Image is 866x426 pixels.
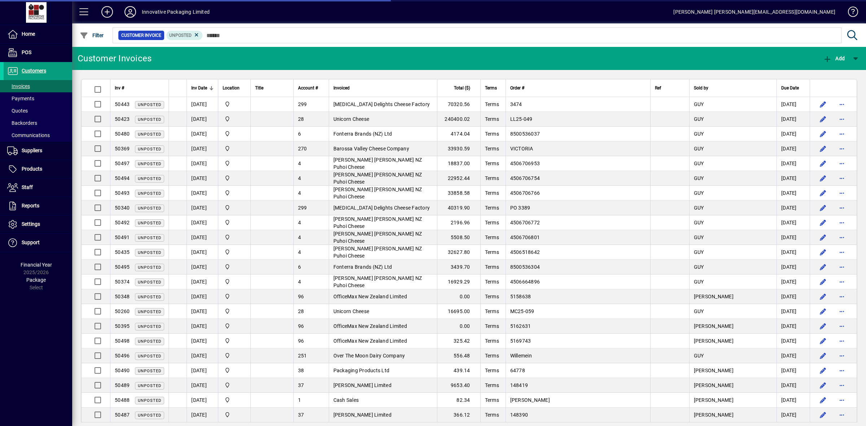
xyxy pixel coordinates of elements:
[510,323,531,329] span: 5162631
[694,249,704,255] span: GUY
[437,289,480,304] td: 0.00
[223,248,246,256] span: Innovative Packaging
[115,294,130,299] span: 50348
[223,130,246,138] span: Innovative Packaging
[333,84,433,92] div: Invoiced
[485,220,499,225] span: Terms
[187,260,218,275] td: [DATE]
[510,249,540,255] span: 4506518642
[4,25,72,43] a: Home
[777,260,810,275] td: [DATE]
[817,291,829,302] button: Edit
[694,101,704,107] span: GUY
[673,6,835,18] div: [PERSON_NAME] [PERSON_NAME][EMAIL_ADDRESS][DOMAIN_NAME]
[298,323,304,329] span: 96
[836,350,848,361] button: More options
[510,146,533,151] span: VICTORIA
[485,101,499,107] span: Terms
[437,260,480,275] td: 3439.70
[836,394,848,406] button: More options
[333,308,369,314] span: Unicorn Cheese
[115,116,130,122] span: 50423
[836,335,848,347] button: More options
[4,129,72,141] a: Communications
[510,308,534,314] span: MC25-059
[187,156,218,171] td: [DATE]
[187,245,218,260] td: [DATE]
[223,100,246,108] span: Innovative Packaging
[510,264,540,270] span: 8500536304
[437,334,480,348] td: 325.42
[187,186,218,201] td: [DATE]
[694,84,708,92] span: Sold by
[437,215,480,230] td: 2196.96
[333,84,350,92] span: Invoiced
[4,160,72,178] a: Products
[223,337,246,345] span: Innovative Packaging
[485,279,499,285] span: Terms
[138,206,161,211] span: Unposted
[298,249,301,255] span: 4
[437,127,480,141] td: 4174.04
[694,308,704,314] span: GUY
[187,201,218,215] td: [DATE]
[817,379,829,391] button: Edit
[21,262,52,268] span: Financial Year
[333,186,422,199] span: [PERSON_NAME] [PERSON_NAME] NZ Puhoi Cheese
[817,98,829,110] button: Edit
[115,161,130,166] span: 50497
[22,49,31,55] span: POS
[22,221,40,227] span: Settings
[485,323,499,329] span: Terms
[223,189,246,197] span: Innovative Packaging
[817,261,829,273] button: Edit
[485,131,499,137] span: Terms
[777,334,810,348] td: [DATE]
[836,172,848,184] button: More options
[223,145,246,153] span: Innovative Packaging
[333,264,392,270] span: Fonterra Brands (NZ) Ltd
[817,202,829,214] button: Edit
[694,205,704,211] span: GUY
[817,158,829,169] button: Edit
[26,277,46,283] span: Package
[115,146,130,151] span: 50369
[298,175,301,181] span: 4
[485,175,499,181] span: Terms
[333,231,422,244] span: [PERSON_NAME] [PERSON_NAME] NZ Puhoi Cheese
[485,308,499,314] span: Terms
[836,365,848,376] button: More options
[298,101,307,107] span: 299
[694,264,704,270] span: GUY
[298,220,301,225] span: 4
[777,245,810,260] td: [DATE]
[7,132,50,138] span: Communications
[187,289,218,304] td: [DATE]
[115,205,130,211] span: 50340
[223,293,246,300] span: Innovative Packaging
[836,261,848,273] button: More options
[817,246,829,258] button: Edit
[4,142,72,160] a: Suppliers
[510,175,540,181] span: 4506706754
[138,309,161,314] span: Unposted
[817,350,829,361] button: Edit
[777,97,810,112] td: [DATE]
[437,171,480,186] td: 22952.44
[138,191,161,196] span: Unposted
[4,117,72,129] a: Backorders
[836,158,848,169] button: More options
[333,101,430,107] span: [MEDICAL_DATA] Delights Cheese Factory
[298,338,304,344] span: 96
[7,83,30,89] span: Invoices
[485,249,499,255] span: Terms
[7,96,34,101] span: Payments
[442,84,477,92] div: Total ($)
[817,276,829,287] button: Edit
[781,84,805,92] div: Due Date
[694,175,704,181] span: GUY
[510,116,533,122] span: LL25-049
[333,338,407,344] span: OfficeMax New Zealand Limited
[187,334,218,348] td: [DATE]
[694,220,704,225] span: GUY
